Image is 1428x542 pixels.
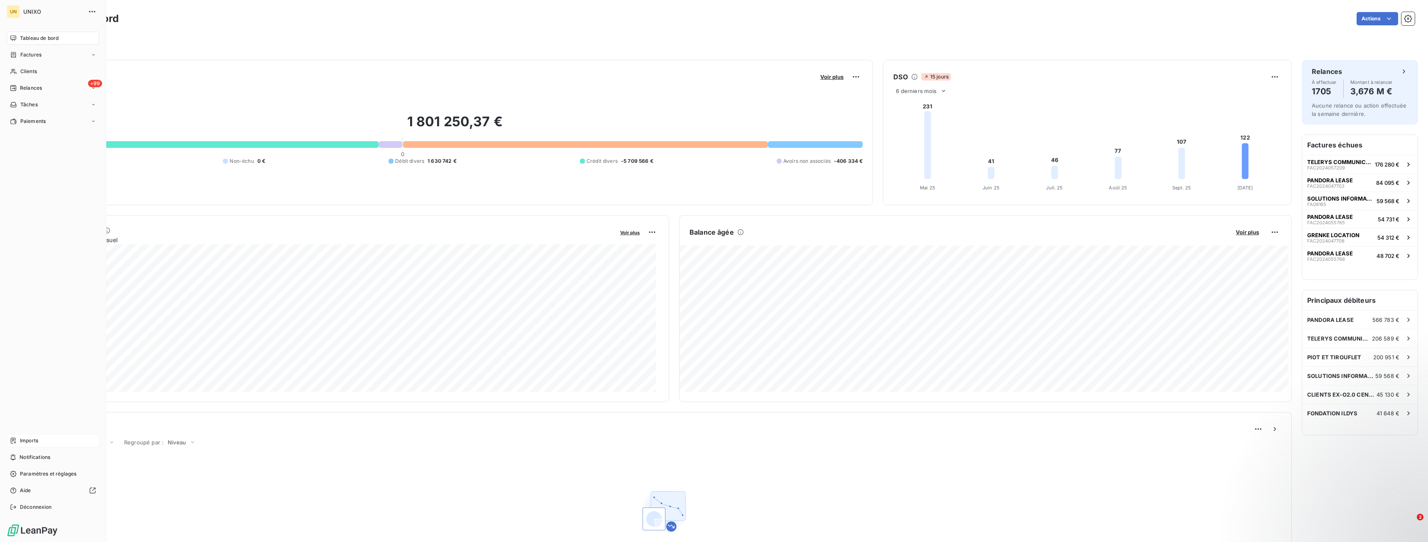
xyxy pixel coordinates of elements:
[618,228,642,236] button: Voir plus
[1307,195,1373,202] span: SOLUTIONS INFORMATIQUES ET BUREAUTI
[20,101,38,108] span: Tâches
[1307,232,1360,238] span: GRENKE LOCATION
[20,454,50,461] span: Notifications
[1109,185,1127,191] tspan: Août 25
[1307,159,1372,165] span: TELERYS COMMUNICATION
[20,68,37,75] span: Clients
[1307,213,1353,220] span: PANDORA LEASE
[818,73,846,81] button: Voir plus
[1307,354,1362,361] span: PIOT ET TIROUFLET
[1307,184,1345,189] span: FAC2024047703
[20,470,76,478] span: Paramètres et réglages
[1302,191,1418,210] button: SOLUTIONS INFORMATIQUES ET BUREAUTIFA0816559 568 €
[88,80,102,87] span: +99
[1302,173,1418,191] button: PANDORA LEASEFAC202404770384 095 €
[834,157,863,165] span: -406 334 €
[690,227,734,237] h6: Balance âgée
[1377,391,1399,398] span: 45 130 €
[395,157,424,165] span: Débit divers
[1302,155,1418,173] button: TELERYS COMMUNICATIONFAC2024057209176 280 €
[20,118,46,125] span: Paiements
[1307,220,1345,225] span: FAC2024055765
[230,157,254,165] span: Non-échu
[1417,514,1423,520] span: 2
[1307,165,1345,170] span: FAC2024057209
[257,157,265,165] span: 0 €
[1262,461,1428,520] iframe: Intercom notifications message
[1307,177,1353,184] span: PANDORA LEASE
[1377,253,1399,259] span: 48 702 €
[168,439,186,446] span: Niveau
[1302,228,1418,246] button: GRENKE LOCATIONFAC202404770854 312 €
[1233,228,1262,236] button: Voir plus
[1307,238,1345,243] span: FAC2024047708
[1376,179,1399,186] span: 84 095 €
[1237,185,1253,191] tspan: [DATE]
[983,185,1000,191] tspan: Juin 25
[20,487,31,494] span: Aide
[621,157,653,165] span: -5 709 566 €
[1172,185,1191,191] tspan: Sept. 25
[1350,85,1393,98] h4: 3,676 M €
[47,235,614,244] span: Chiffre d'affaires mensuel
[1312,80,1337,85] span: À effectuer
[783,157,831,165] span: Avoirs non associés
[1312,66,1342,76] h6: Relances
[1302,210,1418,228] button: PANDORA LEASEFAC202405576554 731 €
[920,185,935,191] tspan: Mai 25
[1372,316,1399,323] span: 566 783 €
[7,524,58,537] img: Logo LeanPay
[1375,161,1399,168] span: 176 280 €
[20,437,38,444] span: Imports
[893,72,907,82] h6: DSO
[1378,216,1399,223] span: 54 731 €
[1047,185,1063,191] tspan: Juil. 25
[1307,335,1372,342] span: TELERYS COMMUNICATION
[428,157,457,165] span: 1 630 742 €
[1307,202,1326,207] span: FA08165
[1307,373,1375,379] span: SOLUTIONS INFORMATIQUES ET BUREAUTI
[47,113,863,138] h2: 1 801 250,37 €
[638,485,691,538] img: Empty state
[1312,85,1337,98] h4: 1705
[921,73,951,81] span: 15 jours
[1302,290,1418,310] h6: Principaux débiteurs
[1377,198,1399,204] span: 59 568 €
[820,74,844,80] span: Voir plus
[1302,135,1418,155] h6: Factures échues
[1307,316,1354,323] span: PANDORA LEASE
[1307,257,1345,262] span: FAC2024055768
[1373,354,1399,361] span: 200 951 €
[1400,514,1420,534] iframe: Intercom live chat
[1350,80,1393,85] span: Montant à relancer
[1375,373,1399,379] span: 59 568 €
[7,484,99,497] a: Aide
[1307,410,1357,417] span: FONDATION ILDYS
[20,34,59,42] span: Tableau de bord
[23,8,83,15] span: UNIXO
[1312,102,1406,117] span: Aucune relance ou action effectuée la semaine dernière.
[1372,335,1399,342] span: 206 589 €
[20,503,52,511] span: Déconnexion
[1307,250,1353,257] span: PANDORA LEASE
[1302,246,1418,265] button: PANDORA LEASEFAC202405576848 702 €
[620,230,640,235] span: Voir plus
[20,84,42,92] span: Relances
[1307,391,1377,398] span: CLIENTS EX-O2.0 CENTRE
[7,5,20,18] div: UN
[1377,234,1399,241] span: 54 312 €
[124,439,164,446] span: Regroupé par :
[401,151,404,157] span: 0
[1377,410,1399,417] span: 41 648 €
[1357,12,1398,25] button: Actions
[1236,229,1259,235] span: Voir plus
[896,88,937,94] span: 6 derniers mois
[20,51,42,59] span: Factures
[587,157,618,165] span: Crédit divers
